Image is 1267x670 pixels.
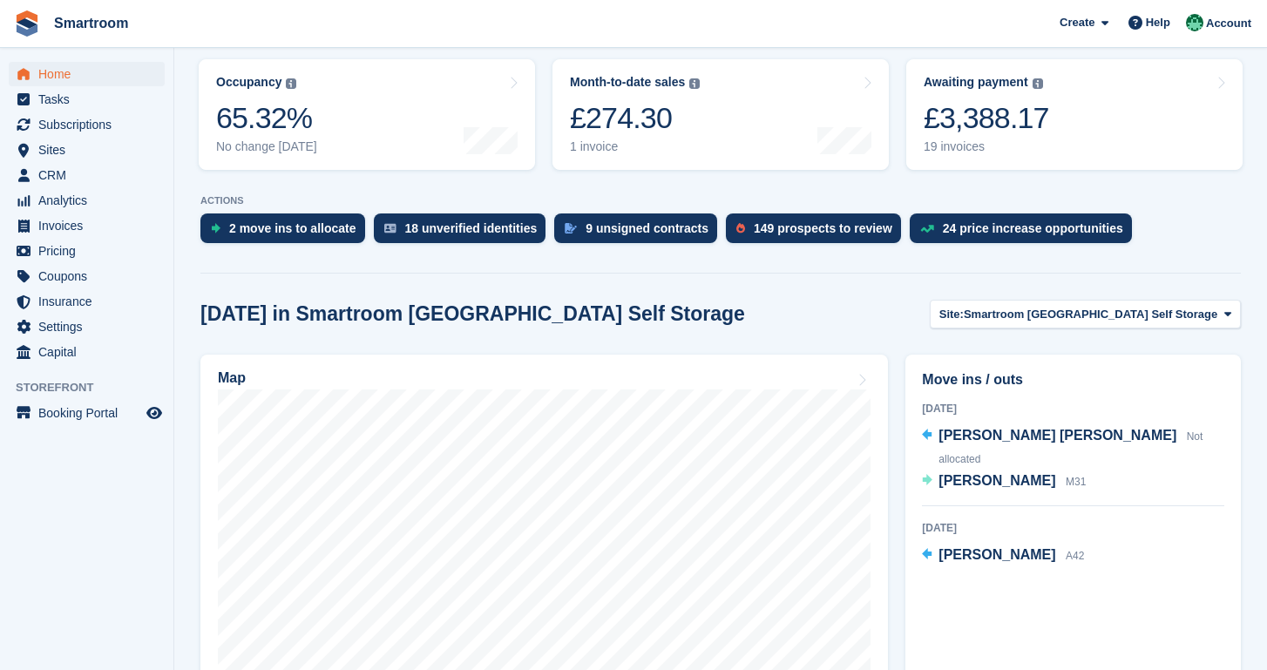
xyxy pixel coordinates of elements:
[1206,15,1251,32] span: Account
[586,221,708,235] div: 9 unsigned contracts
[47,9,135,37] a: Smartroom
[570,100,700,136] div: £274.30
[38,62,143,86] span: Home
[570,139,700,154] div: 1 invoice
[754,221,892,235] div: 149 prospects to review
[9,315,165,339] a: menu
[38,87,143,112] span: Tasks
[216,100,317,136] div: 65.32%
[938,473,1055,488] span: [PERSON_NAME]
[9,138,165,162] a: menu
[1186,14,1203,31] img: Jacob Gabriel
[924,100,1049,136] div: £3,388.17
[910,213,1141,252] a: 24 price increase opportunities
[384,223,396,233] img: verify_identity-adf6edd0f0f0b5bbfe63781bf79b02c33cf7c696d77639b501bdc392416b5a36.svg
[565,223,577,233] img: contract_signature_icon-13c848040528278c33f63329250d36e43548de30e8caae1d1a13099fd9432cc5.svg
[930,300,1241,328] button: Site: Smartroom [GEOGRAPHIC_DATA] Self Storage
[405,221,538,235] div: 18 unverified identities
[38,188,143,213] span: Analytics
[920,225,934,233] img: price_increase_opportunities-93ffe204e8149a01c8c9dc8f82e8f89637d9d84a8eef4429ea346261dce0b2c0.svg
[38,112,143,137] span: Subscriptions
[200,213,374,252] a: 2 move ins to allocate
[938,428,1176,443] span: [PERSON_NAME] [PERSON_NAME]
[726,213,910,252] a: 149 prospects to review
[924,75,1028,90] div: Awaiting payment
[38,340,143,364] span: Capital
[9,163,165,187] a: menu
[938,547,1055,562] span: [PERSON_NAME]
[9,87,165,112] a: menu
[939,306,964,323] span: Site:
[9,264,165,288] a: menu
[906,59,1243,170] a: Awaiting payment £3,388.17 19 invoices
[922,425,1224,470] a: [PERSON_NAME] [PERSON_NAME] Not allocated
[211,223,220,233] img: move_ins_to_allocate_icon-fdf77a2bb77ea45bf5b3d319d69a93e2d87916cf1d5bf7949dd705db3b84f3ca.svg
[9,340,165,364] a: menu
[38,315,143,339] span: Settings
[943,221,1123,235] div: 24 price increase opportunities
[38,401,143,425] span: Booking Portal
[9,62,165,86] a: menu
[38,138,143,162] span: Sites
[9,112,165,137] a: menu
[554,213,726,252] a: 9 unsigned contracts
[286,78,296,89] img: icon-info-grey-7440780725fd019a000dd9b08b2336e03edf1995a4989e88bcd33f0948082b44.svg
[229,221,356,235] div: 2 move ins to allocate
[9,188,165,213] a: menu
[216,75,281,90] div: Occupancy
[922,470,1086,493] a: [PERSON_NAME] M31
[1146,14,1170,31] span: Help
[924,139,1049,154] div: 19 invoices
[9,239,165,263] a: menu
[9,401,165,425] a: menu
[938,430,1203,465] span: Not allocated
[922,520,1224,536] div: [DATE]
[689,78,700,89] img: icon-info-grey-7440780725fd019a000dd9b08b2336e03edf1995a4989e88bcd33f0948082b44.svg
[38,163,143,187] span: CRM
[1060,14,1094,31] span: Create
[570,75,685,90] div: Month-to-date sales
[922,401,1224,416] div: [DATE]
[200,195,1241,206] p: ACTIONS
[9,213,165,238] a: menu
[200,302,745,326] h2: [DATE] in Smartroom [GEOGRAPHIC_DATA] Self Storage
[199,59,535,170] a: Occupancy 65.32% No change [DATE]
[736,223,745,233] img: prospect-51fa495bee0391a8d652442698ab0144808aea92771e9ea1ae160a38d050c398.svg
[144,403,165,423] a: Preview store
[922,545,1084,567] a: [PERSON_NAME] A42
[1066,476,1086,488] span: M31
[38,289,143,314] span: Insurance
[38,264,143,288] span: Coupons
[374,213,555,252] a: 18 unverified identities
[9,289,165,314] a: menu
[38,213,143,238] span: Invoices
[1066,550,1084,562] span: A42
[218,370,246,386] h2: Map
[964,306,1217,323] span: Smartroom [GEOGRAPHIC_DATA] Self Storage
[216,139,317,154] div: No change [DATE]
[38,239,143,263] span: Pricing
[16,379,173,396] span: Storefront
[552,59,889,170] a: Month-to-date sales £274.30 1 invoice
[14,10,40,37] img: stora-icon-8386f47178a22dfd0bd8f6a31ec36ba5ce8667c1dd55bd0f319d3a0aa187defe.svg
[1033,78,1043,89] img: icon-info-grey-7440780725fd019a000dd9b08b2336e03edf1995a4989e88bcd33f0948082b44.svg
[922,369,1224,390] h2: Move ins / outs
